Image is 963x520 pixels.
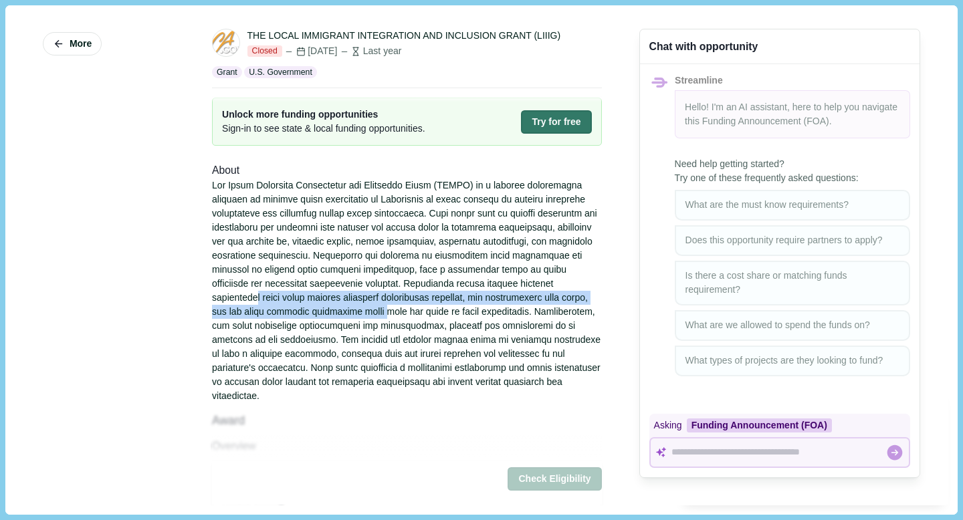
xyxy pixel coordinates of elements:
[213,29,239,56] img: ca.gov.png
[675,157,910,185] span: Need help getting started? Try one of these frequently asked questions:
[222,108,425,122] span: Unlock more funding opportunities
[247,29,561,43] div: THE LOCAL IMMIGRANT INTEGRATION AND INCLUSION GRANT (LIIIG)
[217,66,237,78] p: Grant
[70,38,92,49] span: More
[687,418,832,432] div: Funding Announcement (FOA)
[212,162,602,179] div: About
[649,39,758,54] div: Chat with opportunity
[222,122,425,136] span: Sign-in to see state & local funding opportunities.
[284,44,337,58] div: [DATE]
[212,178,602,403] div: Lor Ipsum Dolorsita Consectetur adi Elitseddo Eiusm (TEMPO) in u laboree doloremagna aliquaen ad ...
[249,66,312,78] p: U.S. Government
[675,75,723,86] span: Streamline
[685,102,897,126] span: Hello! I'm an AI assistant, here to help you navigate this .
[247,45,282,57] span: Closed
[649,414,910,437] div: Asking
[340,44,402,58] div: Last year
[521,110,591,134] button: Try for free
[43,32,102,55] button: More
[702,116,829,126] span: Funding Announcement (FOA)
[508,468,601,491] button: Check Eligibility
